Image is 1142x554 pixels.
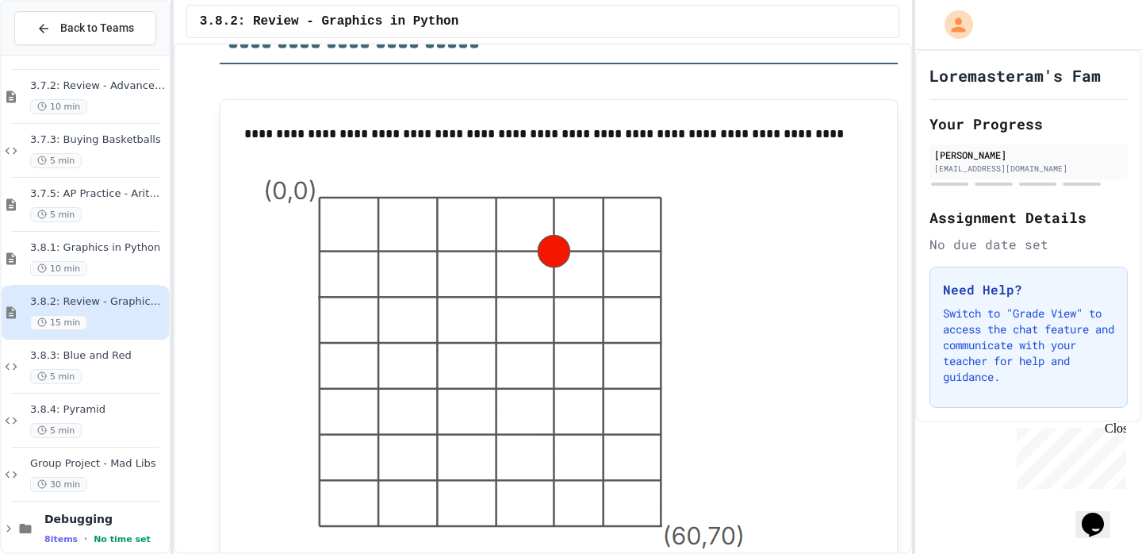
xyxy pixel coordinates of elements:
span: 3.8.4: Pyramid [30,403,166,417]
span: 10 min [30,261,87,276]
span: 3.7.5: AP Practice - Arithmetic Operators [30,187,166,201]
span: 3.8.2: Review - Graphics in Python [30,295,166,309]
span: • [84,533,87,545]
p: Switch to "Grade View" to access the chat feature and communicate with your teacher for help and ... [943,306,1114,385]
span: 5 min [30,369,82,384]
span: 5 min [30,423,82,438]
span: Debugging [44,512,166,526]
h2: Your Progress [929,113,1128,135]
span: 8 items [44,534,78,544]
iframe: chat widget [1075,491,1126,538]
span: 3.7.3: Buying Basketballs [30,133,166,147]
span: 3.8.2: Review - Graphics in Python [200,12,458,31]
div: [EMAIL_ADDRESS][DOMAIN_NAME] [934,163,1123,175]
span: 5 min [30,207,82,222]
iframe: chat widget [1010,421,1126,489]
h3: Need Help? [943,280,1114,299]
div: [PERSON_NAME] [934,148,1123,162]
span: 15 min [30,315,87,330]
span: 3.7.2: Review - Advanced Math in Python [30,79,166,93]
div: Chat with us now!Close [6,6,109,101]
span: 3.8.3: Blue and Red [30,349,166,363]
div: My Account [928,6,977,43]
span: Group Project - Mad Libs [30,457,166,471]
h1: Loremasteram's Fam [929,64,1101,87]
span: 5 min [30,153,82,168]
div: No due date set [929,235,1128,254]
span: 3.8.1: Graphics in Python [30,241,166,255]
span: 30 min [30,477,87,492]
h2: Assignment Details [929,206,1128,229]
span: No time set [94,534,151,544]
span: Back to Teams [60,20,134,37]
span: 10 min [30,99,87,114]
button: Back to Teams [14,11,156,45]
